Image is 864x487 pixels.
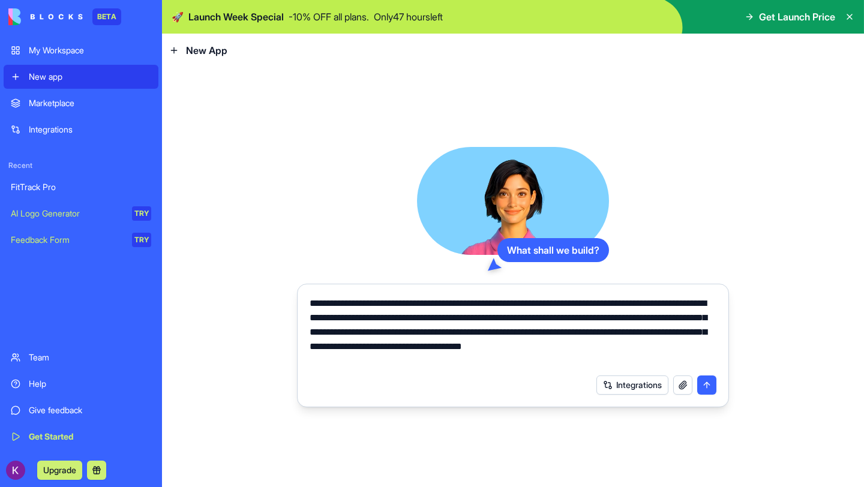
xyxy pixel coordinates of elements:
a: New app [4,65,158,89]
span: Get Launch Price [759,10,835,24]
a: FitTrack Pro [4,175,158,199]
div: Team [29,351,151,363]
a: Upgrade [37,464,82,476]
a: Marketplace [4,91,158,115]
div: TRY [132,206,151,221]
a: Give feedback [4,398,158,422]
a: AI Logo GeneratorTRY [4,202,158,226]
div: AI Logo Generator [11,208,124,220]
a: Feedback FormTRY [4,228,158,252]
img: logo [8,8,83,25]
span: Recent [4,161,158,170]
a: My Workspace [4,38,158,62]
div: Feedback Form [11,234,124,246]
div: Help [29,378,151,390]
span: 🚀 [172,10,184,24]
div: Marketplace [29,97,151,109]
img: ACg8ocKl5U5QmUbvcwp9uNSvTA2O8NNrBfKFgQF4f7cPcaprHJ7FFg=s96-c [6,461,25,480]
a: Integrations [4,118,158,142]
div: Get Started [29,431,151,443]
a: Get Started [4,425,158,449]
div: Integrations [29,124,151,136]
button: Upgrade [37,461,82,480]
a: Help [4,372,158,396]
button: Integrations [596,375,668,395]
span: Launch Week Special [188,10,284,24]
div: FitTrack Pro [11,181,151,193]
span: New App [186,43,227,58]
div: My Workspace [29,44,151,56]
a: BETA [8,8,121,25]
div: What shall we build? [497,238,609,262]
p: - 10 % OFF all plans. [289,10,369,24]
p: Only 47 hours left [374,10,443,24]
div: TRY [132,233,151,247]
a: Team [4,345,158,369]
div: New app [29,71,151,83]
div: Give feedback [29,404,151,416]
div: BETA [92,8,121,25]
